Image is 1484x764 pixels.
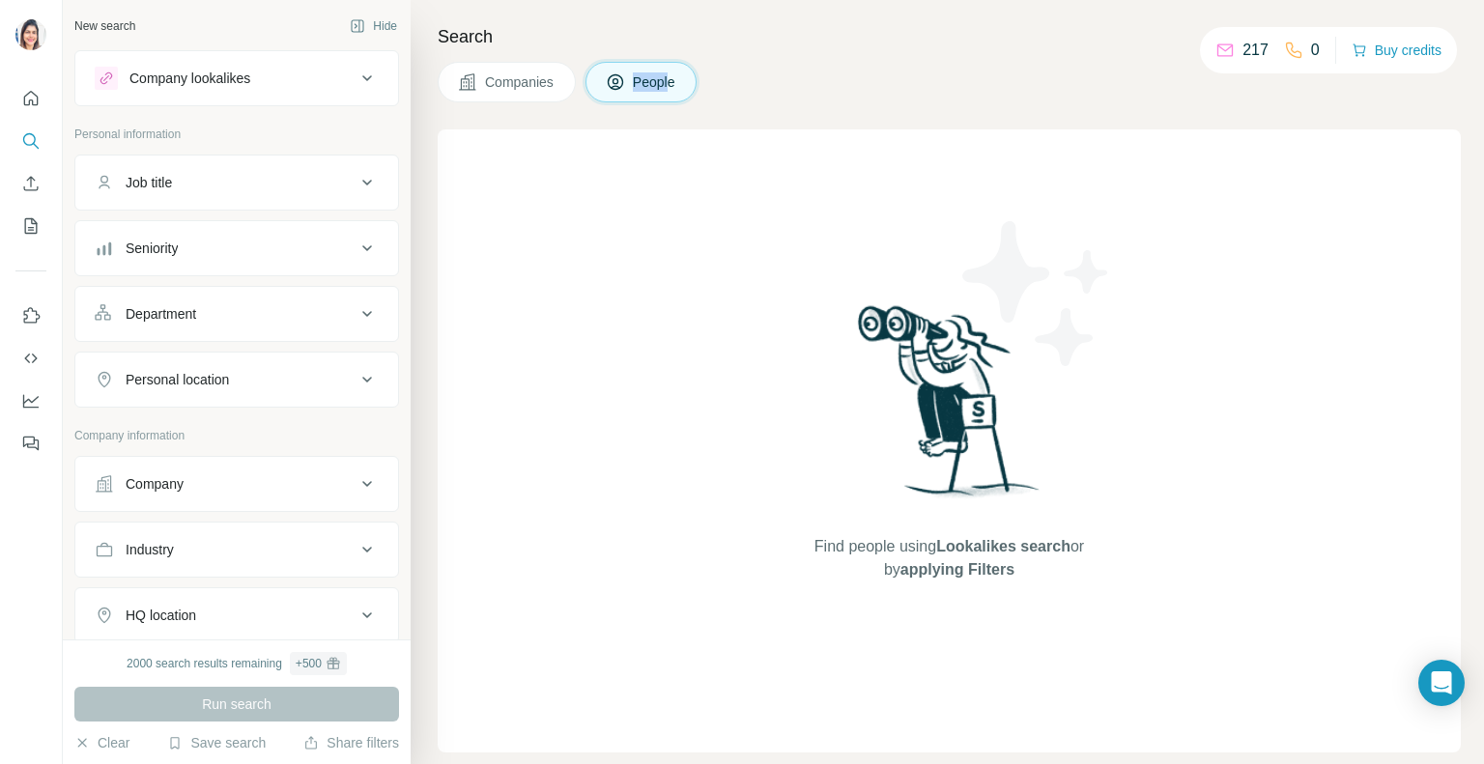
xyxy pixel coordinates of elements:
[74,17,135,35] div: New search
[950,207,1124,381] img: Surfe Illustration - Stars
[15,81,46,116] button: Quick start
[75,291,398,337] button: Department
[126,304,196,324] div: Department
[74,427,399,444] p: Company information
[336,12,411,41] button: Hide
[126,540,174,559] div: Industry
[296,655,322,672] div: + 500
[15,426,46,461] button: Feedback
[1311,39,1320,62] p: 0
[126,370,229,389] div: Personal location
[303,733,399,752] button: Share filters
[15,209,46,243] button: My lists
[15,341,46,376] button: Use Surfe API
[75,461,398,507] button: Company
[849,300,1050,516] img: Surfe Illustration - Woman searching with binoculars
[74,733,129,752] button: Clear
[126,606,196,625] div: HQ location
[75,159,398,206] button: Job title
[75,526,398,573] button: Industry
[126,173,172,192] div: Job title
[75,225,398,271] button: Seniority
[75,592,398,638] button: HQ location
[794,535,1103,581] span: Find people using or by
[74,126,399,143] p: Personal information
[75,356,398,403] button: Personal location
[1242,39,1269,62] p: 217
[485,72,556,92] span: Companies
[126,239,178,258] div: Seniority
[15,19,46,50] img: Avatar
[167,733,266,752] button: Save search
[1352,37,1441,64] button: Buy credits
[1418,660,1465,706] div: Open Intercom Messenger
[15,298,46,333] button: Use Surfe on LinkedIn
[127,652,347,675] div: 2000 search results remaining
[633,72,677,92] span: People
[936,538,1070,554] span: Lookalikes search
[126,474,184,494] div: Company
[75,55,398,101] button: Company lookalikes
[15,124,46,158] button: Search
[15,166,46,201] button: Enrich CSV
[129,69,250,88] div: Company lookalikes
[15,383,46,418] button: Dashboard
[900,561,1014,578] span: applying Filters
[438,23,1461,50] h4: Search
